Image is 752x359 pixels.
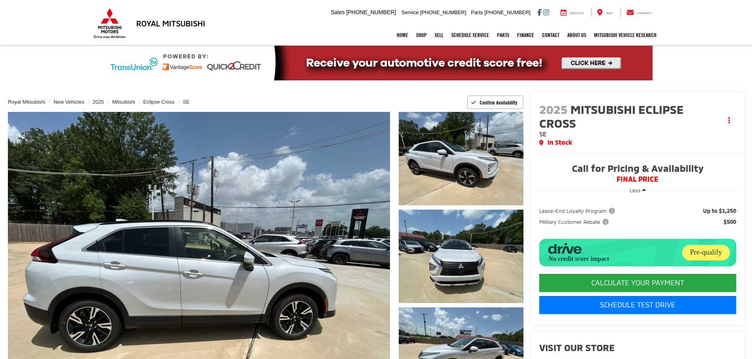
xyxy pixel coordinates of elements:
span: Map [606,11,613,15]
a: Service [555,9,590,17]
a: New Vehicles [54,99,84,105]
span: [PHONE_NUMBER] [420,9,466,15]
span: Service [570,11,584,15]
span: [PHONE_NUMBER] [484,9,531,15]
a: Schedule Test Drive [539,296,736,314]
a: Parts: Opens in a new tab [493,25,513,45]
span: Lease-End Loyalty Program [539,207,617,215]
span: FINAL PRICE [539,175,736,183]
a: Eclipse Cross [143,99,174,105]
span: dropdown dots [728,117,730,123]
span: [PHONE_NUMBER] [346,9,396,15]
h3: Royal Mitsubishi [136,19,205,28]
a: Mitsubishi [112,99,135,105]
a: Sell [431,25,447,45]
a: Royal Mitsubishi [8,99,45,105]
a: About Us [563,25,590,45]
a: SE [183,99,189,105]
a: Instagram: Click to visit our Instagram page [543,9,549,15]
button: Lease-End Loyalty Program [539,207,618,215]
a: Mitsubishi Vehicle Research [590,25,660,45]
span: $500 [724,218,736,226]
a: Contact [621,9,658,17]
: CALCULATE YOUR PAYMENT [539,274,736,292]
img: Quick2Credit [100,46,653,80]
span: In Stock [548,138,572,147]
span: Contact [637,11,652,15]
a: Shop [412,25,431,45]
a: 2025 [92,99,104,105]
span: Sales [331,9,345,15]
img: 2025 Mitsubishi Eclipse Cross SE [397,208,524,304]
span: Parts [471,9,483,15]
a: Map [591,9,619,17]
button: Military Customer Rebate [539,218,611,226]
h2: Visit our Store [539,342,736,353]
span: Less [630,187,641,193]
span: Military Customer Rebate [539,218,610,226]
a: Contact [538,25,563,45]
img: Mitsubishi [92,8,128,39]
button: Less [626,183,650,197]
span: Service [401,9,418,15]
a: Expand Photo 2 [399,210,523,303]
span: SE [539,130,547,138]
span: Up to $1,250 [703,207,736,215]
a: Facebook: Click to visit our Facebook page [537,9,542,15]
img: 2025 Mitsubishi Eclipse Cross SE [397,111,524,206]
a: Finance [513,25,538,45]
button: Confirm Availability [467,95,523,109]
a: Expand Photo 1 [399,112,523,205]
button: Actions [722,113,736,127]
a: Schedule Service: Opens in a new tab [447,25,493,45]
span: 2025 [539,102,568,116]
a: Home [393,25,412,45]
span: Confirm Availability [480,99,517,106]
span: Call for Pricing & Availability [539,164,736,175]
span: Mitsubishi Eclipse Cross [539,102,684,130]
